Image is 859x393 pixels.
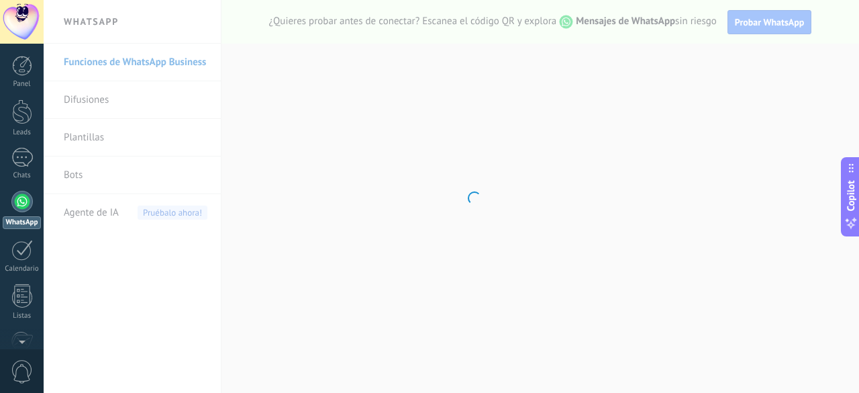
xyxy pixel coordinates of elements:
[3,216,41,229] div: WhatsApp
[3,312,42,320] div: Listas
[3,80,42,89] div: Panel
[3,171,42,180] div: Chats
[3,265,42,273] div: Calendario
[3,128,42,137] div: Leads
[844,180,858,211] span: Copilot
